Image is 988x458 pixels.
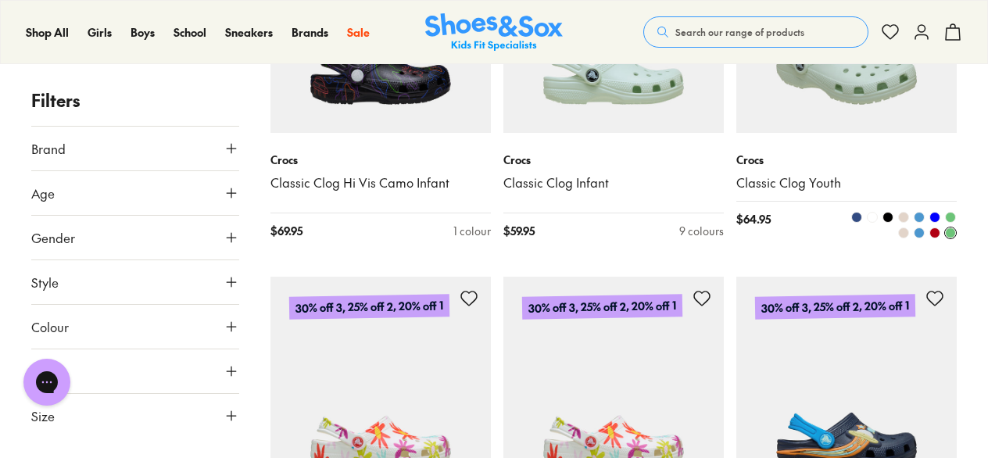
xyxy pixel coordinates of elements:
span: School [174,24,206,40]
p: Filters [31,88,239,113]
span: Boys [131,24,155,40]
span: Sneakers [225,24,273,40]
div: 9 colours [679,223,724,239]
div: 1 colour [453,223,491,239]
p: 30% off 3, 25% off 2, 20% off 1 [522,295,682,320]
a: Shop All [26,24,69,41]
button: Age [31,171,239,215]
a: Brands [292,24,328,41]
a: Classic Clog Youth [736,174,957,191]
button: Brand [31,127,239,170]
span: Girls [88,24,112,40]
span: Search our range of products [675,25,804,39]
p: Crocs [736,152,957,168]
button: Style [31,260,239,304]
a: Girls [88,24,112,41]
button: Size [31,394,239,438]
button: Search our range of products [643,16,868,48]
p: Crocs [270,152,491,168]
span: $ 64.95 [736,211,771,239]
iframe: Gorgias live chat messenger [16,353,78,411]
p: 30% off 3, 25% off 2, 20% off 1 [755,294,916,320]
span: Brand [31,139,66,158]
button: Gender [31,216,239,259]
a: Sneakers [225,24,273,41]
span: Sale [347,24,370,40]
span: Colour [31,317,69,336]
span: Size [31,406,55,425]
a: Classic Clog Infant [503,174,724,191]
span: Style [31,273,59,292]
a: Boys [131,24,155,41]
p: Crocs [503,152,724,168]
span: Brands [292,24,328,40]
span: $ 69.95 [270,223,302,239]
a: Shoes & Sox [425,13,563,52]
button: Price [31,349,239,393]
button: Colour [31,305,239,349]
a: Classic Clog Hi Vis Camo Infant [270,174,491,191]
span: $ 59.95 [503,223,535,239]
span: Gender [31,228,75,247]
img: SNS_Logo_Responsive.svg [425,13,563,52]
p: 30% off 3, 25% off 2, 20% off 1 [289,295,449,320]
span: Age [31,184,55,202]
a: School [174,24,206,41]
span: Shop All [26,24,69,40]
a: Sale [347,24,370,41]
